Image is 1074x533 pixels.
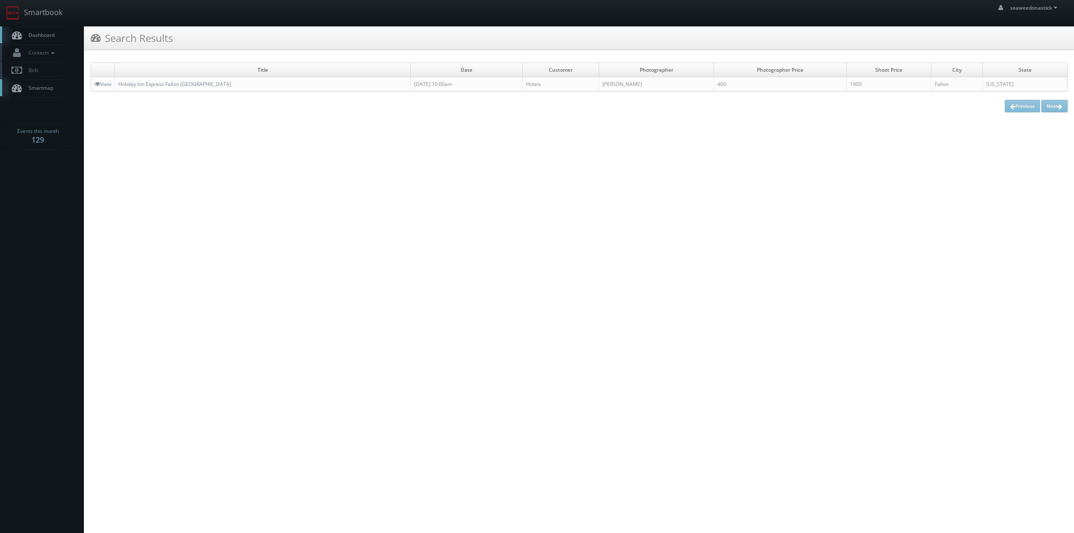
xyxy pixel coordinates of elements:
td: [DATE] 10:00am [411,77,522,91]
td: 400 [714,77,847,91]
td: City [931,63,983,77]
td: Photographer [599,63,714,77]
td: Shoot Price [846,63,931,77]
a: View [94,81,111,88]
span: Smartmap [24,84,53,91]
span: seaweedonastick [1010,4,1060,11]
span: Dashboard [24,31,55,39]
td: Customer [522,63,599,77]
td: [US_STATE] [983,77,1067,91]
td: Title [115,63,411,77]
td: Date [411,63,522,77]
span: Events this month [17,127,59,135]
td: Photographer Price [714,63,847,77]
td: Fallon [931,77,983,91]
td: [PERSON_NAME] [599,77,714,91]
h3: Search Results [91,31,173,45]
img: smartbook-logo.png [6,6,20,20]
td: 1900 [846,77,931,91]
td: State [983,63,1067,77]
td: Hotels [522,77,599,91]
a: Holiday Inn Express Fallon [GEOGRAPHIC_DATA] [118,81,231,88]
strong: 129 [31,135,44,145]
span: Bids [24,67,39,74]
span: Contacts [24,49,57,56]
